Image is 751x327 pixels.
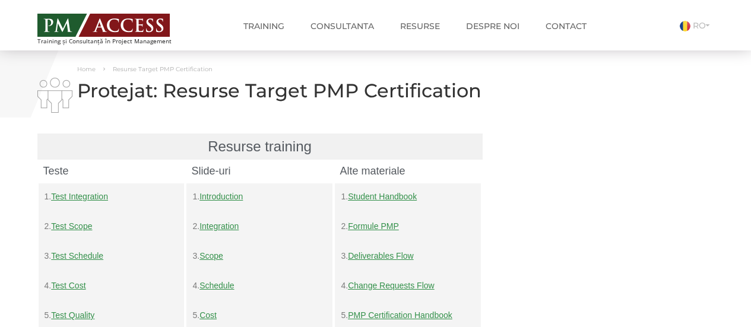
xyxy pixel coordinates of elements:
a: Cost [199,310,217,320]
a: Training și Consultanță în Project Management [37,10,194,45]
img: PM ACCESS - Echipa traineri si consultanti certificati PMP: Narciss Popescu, Mihai Olaru, Monica ... [37,14,170,37]
p: 1. [45,189,179,204]
a: Test Schedule [51,251,103,261]
a: Despre noi [457,14,528,38]
p: 2. [192,219,327,234]
h4: Slide-uri [191,166,328,176]
a: Integration [199,221,239,231]
a: Schedule [199,281,234,290]
p: 2. [341,219,475,234]
a: Introduction [199,192,243,201]
p: 1. [192,189,327,204]
span: Training și Consultanță în Project Management [37,38,194,45]
p: 3. [341,249,475,263]
a: Student Handbook [348,192,417,201]
a: RO [680,20,714,31]
img: Romana [680,21,690,31]
p: 2. [45,219,179,234]
p: 4. [192,278,327,293]
h4: Teste [43,166,180,176]
a: Change Requests Flow [348,281,435,290]
h4: Alte materiale [340,166,476,176]
img: i-02.png [37,78,72,113]
a: Resurse [391,14,449,38]
a: Consultanta [302,14,383,38]
p: 4. [341,278,475,293]
a: Contact [537,14,595,38]
p: 3. [192,249,327,263]
h3: Resurse training [43,139,477,154]
p: 4. [45,278,179,293]
p: 3. [45,249,179,263]
h1: Protejat: Resurse Target PMP Certification [37,80,483,101]
a: PMP Certification Handbook [348,310,452,320]
p: 5. [341,308,475,323]
p: 5. [192,308,327,323]
a: Test Integration [51,192,108,201]
a: Test Quality [51,310,94,320]
span: Resurse Target PMP Certification [113,65,213,73]
a: Training [235,14,293,38]
a: Test Scope [51,221,92,231]
p: 1. [341,189,475,204]
a: Test Cost [51,281,85,290]
a: Home [77,65,96,73]
a: Deliverables Flow [348,251,413,261]
a: Formule PMP [348,221,399,231]
p: 5. [45,308,179,323]
a: Scope [199,251,223,261]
